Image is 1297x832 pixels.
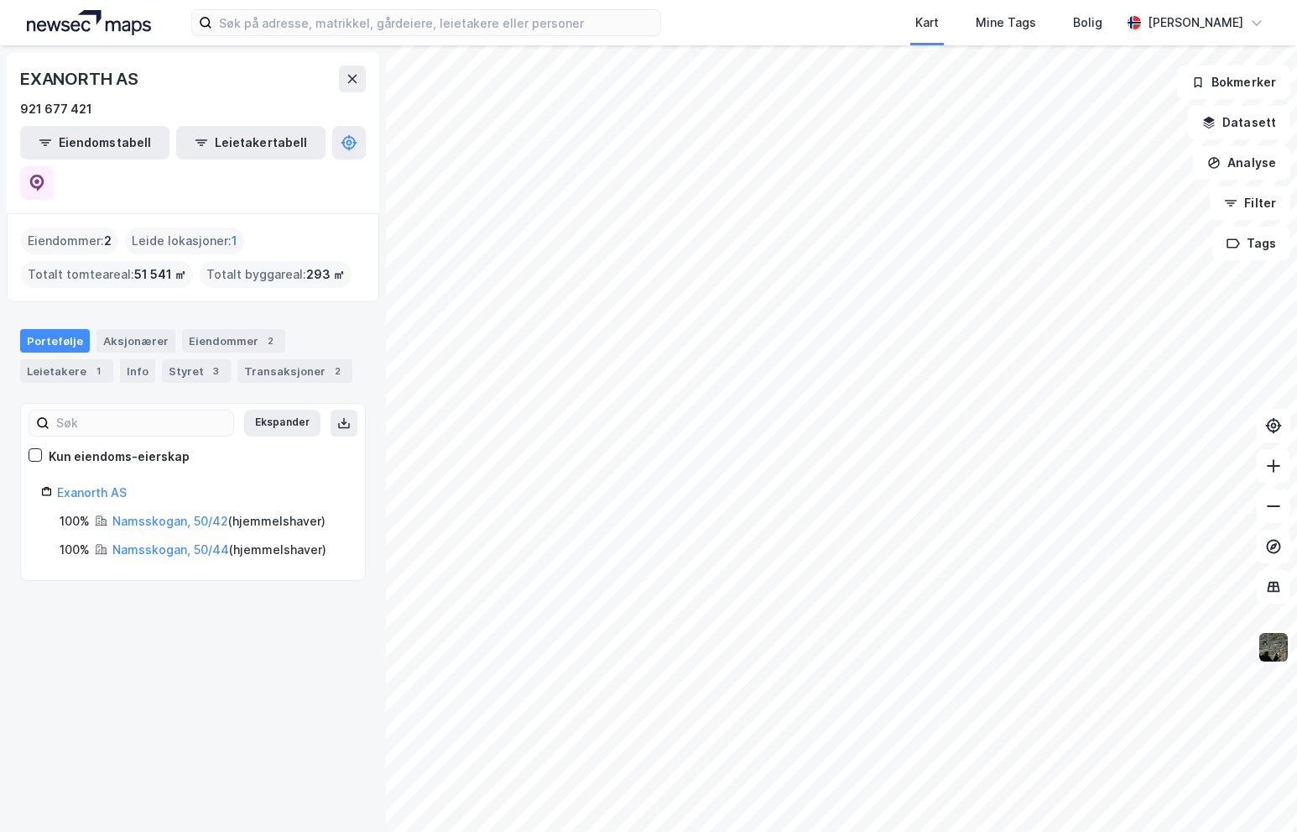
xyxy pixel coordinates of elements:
[104,231,112,251] span: 2
[60,540,90,560] div: 100%
[1213,751,1297,832] div: Kontrollprogram for chat
[262,332,279,349] div: 2
[112,542,229,557] a: Namsskogan, 50/44
[125,228,244,254] div: Leide lokasjoner :
[57,485,127,500] a: Exanorth AS
[306,264,345,285] span: 293 ㎡
[232,231,237,251] span: 1
[112,540,326,560] div: ( hjemmelshaver )
[1212,227,1290,260] button: Tags
[21,261,193,288] div: Totalt tomteareal :
[49,411,233,436] input: Søk
[1210,186,1290,220] button: Filter
[1148,13,1243,33] div: [PERSON_NAME]
[21,228,118,254] div: Eiendommer :
[176,126,326,160] button: Leietakertabell
[200,261,352,288] div: Totalt byggareal :
[20,329,90,353] div: Portefølje
[20,126,169,160] button: Eiendomstabell
[976,13,1036,33] div: Mine Tags
[90,363,107,379] div: 1
[1073,13,1102,33] div: Bolig
[182,329,285,353] div: Eiendommer
[915,13,939,33] div: Kart
[244,410,320,437] button: Ekspander
[237,359,352,383] div: Transaksjoner
[329,363,346,379] div: 2
[112,511,326,531] div: ( hjemmelshaver )
[162,359,231,383] div: Styret
[1213,751,1297,832] iframe: Chat Widget
[1193,146,1290,180] button: Analyse
[20,99,92,119] div: 921 677 421
[60,511,90,531] div: 100%
[20,65,142,92] div: EXANORTH AS
[212,10,660,35] input: Søk på adresse, matrikkel, gårdeiere, leietakere eller personer
[49,447,190,467] div: Kun eiendoms-eierskap
[134,264,186,285] span: 51 541 ㎡
[27,10,151,35] img: logo.a4113a55bc3d86da70a041830d287a7e.svg
[1177,65,1290,99] button: Bokmerker
[20,359,113,383] div: Leietakere
[96,329,175,353] div: Aksjonærer
[1188,106,1290,139] button: Datasett
[120,359,155,383] div: Info
[1258,631,1289,663] img: 9k=
[112,514,228,528] a: Namsskogan, 50/42
[207,363,224,379] div: 3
